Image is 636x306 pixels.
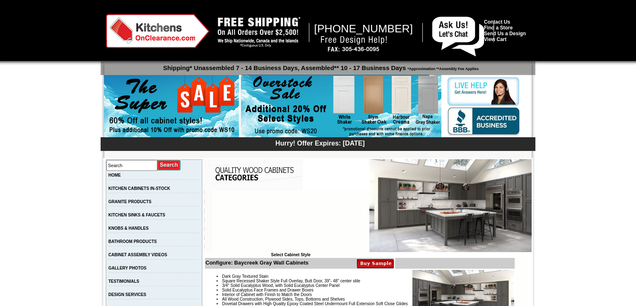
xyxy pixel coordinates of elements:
div: Hurry! Offer Expires: [DATE] [105,138,535,147]
span: Interior of Cabinet with Finish to Match the Doors [222,292,312,297]
span: *Approximation **Assembly Fee Applies [406,65,479,71]
img: Kitchens on Clearance Logo [106,14,210,48]
iframe: Browser incompatible [212,190,369,253]
span: Square Recessed Shaker Style Full Overlay, Butt Door, 39"- 48" center stile [222,279,360,283]
span: Dovetail Drawers with High Quality Epoxy Coated Steel Undermount Full Extension Soft Close Glides [222,301,408,306]
a: GALLERY PHOTOS [108,266,147,270]
b: Select Cabinet Style [271,253,311,257]
a: Find a Store [484,25,513,31]
a: KITCHEN CABINETS IN-STOCK [108,186,170,191]
span: [PHONE_NUMBER] [314,22,413,35]
span: Solid Eucalyptus Face Frames and Drawer Boxes [222,288,313,292]
a: GRANITE PRODUCTS [108,199,152,204]
p: Shipping* Unassembled 7 - 14 Business Days, Assembled** 10 - 17 Business Days [105,61,535,71]
input: Submit [157,160,181,171]
a: KITCHEN SINKS & FAUCETS [108,213,165,217]
a: BATHROOM PRODUCTS [108,239,157,244]
span: 3/4" Solid Eucalyptus Wood, with Solid Eucalyptus Center Panel [222,283,340,288]
a: Send Us a Design [484,31,526,36]
b: Configure: Baycreek Gray Wall Cabinets [205,260,308,266]
a: KNOBS & HANDLES [108,226,149,231]
a: DESIGN SERVICES [108,292,147,297]
a: CABINET ASSEMBLY VIDEOS [108,253,167,257]
a: View Cart [484,36,506,42]
span: All Wood Construction, Plywood Sides, Tops, Bottoms and Shelves [222,297,344,301]
a: Contact Us [484,19,510,25]
a: HOME [108,173,121,177]
img: Baycreek Gray [369,159,532,252]
span: Dark Gray Textured Stain [222,274,268,279]
a: TESTIMONIALS [108,279,139,284]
